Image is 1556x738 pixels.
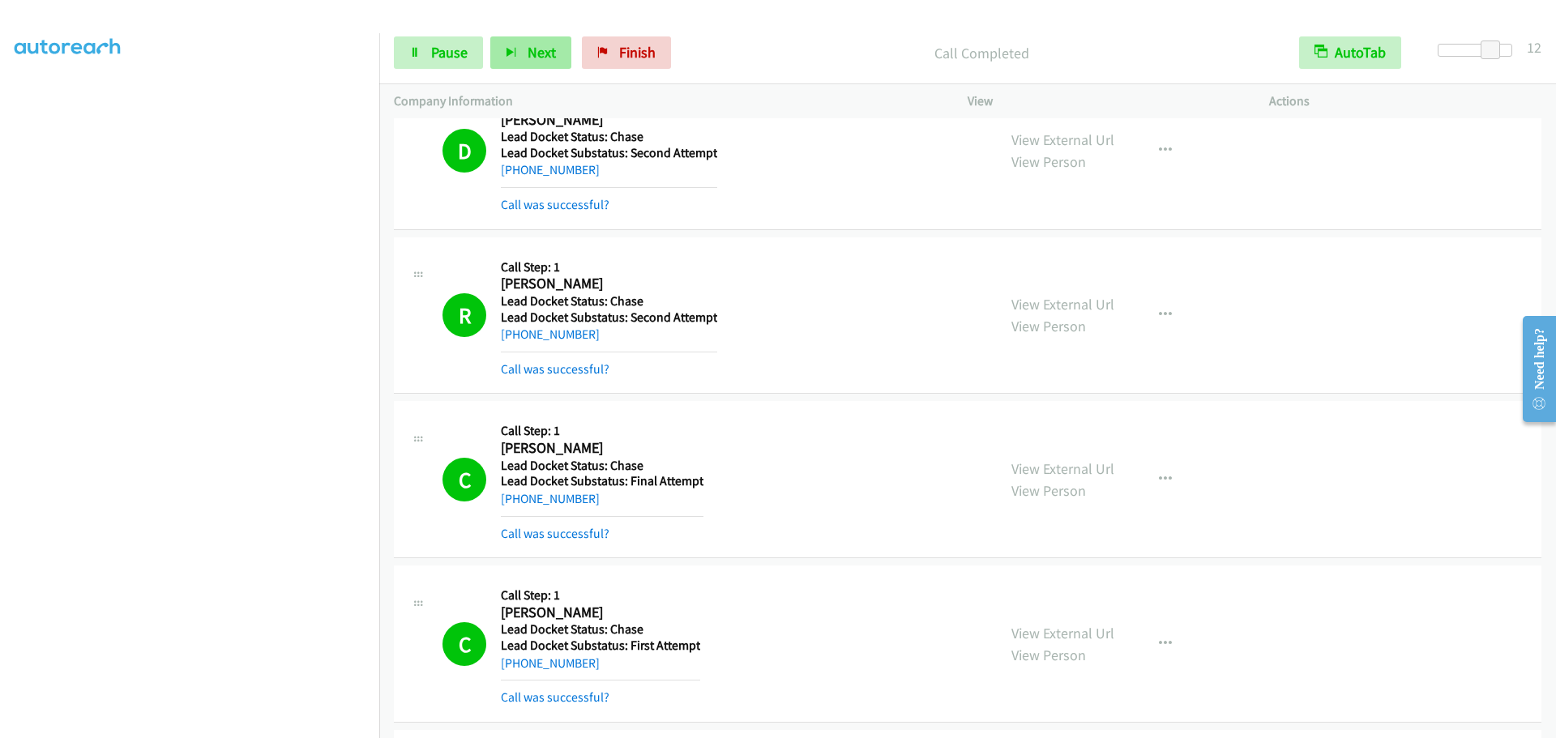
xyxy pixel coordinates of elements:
h5: Call Step: 1 [501,423,703,439]
h1: R [442,293,486,337]
a: Call was successful? [501,526,609,541]
h5: Lead Docket Status: Chase [501,621,700,638]
h5: Call Step: 1 [501,259,717,275]
a: Call was successful? [501,361,609,377]
p: View [968,92,1240,111]
a: View External Url [1011,295,1114,314]
h5: Lead Docket Substatus: Second Attempt [501,145,717,161]
h5: Lead Docket Substatus: First Attempt [501,638,700,654]
a: View External Url [1011,130,1114,149]
button: Next [490,36,571,69]
a: [PHONE_NUMBER] [501,655,600,671]
h5: Call Step: 1 [501,587,700,604]
h1: D [442,129,486,173]
a: View Person [1011,481,1086,500]
h5: Lead Docket Status: Chase [501,293,717,309]
a: View Person [1011,152,1086,171]
a: Pause [394,36,483,69]
a: View Person [1011,317,1086,335]
p: Company Information [394,92,938,111]
a: Call was successful? [501,197,609,212]
h1: C [442,622,486,666]
h1: C [442,458,486,501]
a: View External Url [1011,459,1114,478]
div: 12 [1527,36,1541,58]
h5: Lead Docket Substatus: Second Attempt [501,309,717,326]
h5: Lead Docket Substatus: Final Attempt [501,473,703,489]
span: Next [528,43,556,62]
h2: [PERSON_NAME] [501,111,717,130]
h5: Lead Docket Status: Chase [501,129,717,145]
p: Call Completed [693,42,1270,64]
h5: Lead Docket Status: Chase [501,458,703,474]
span: Finish [619,43,656,62]
h2: [PERSON_NAME] [501,275,717,293]
iframe: Resource Center [1509,305,1556,433]
button: AutoTab [1299,36,1401,69]
p: Actions [1269,92,1541,111]
a: Finish [582,36,671,69]
a: [PHONE_NUMBER] [501,162,600,177]
a: Call was successful? [501,689,609,705]
a: View External Url [1011,624,1114,642]
a: View Person [1011,646,1086,664]
span: Pause [431,43,468,62]
h2: [PERSON_NAME] [501,439,703,458]
a: [PHONE_NUMBER] [501,491,600,506]
a: [PHONE_NUMBER] [501,326,600,342]
h2: [PERSON_NAME] [501,604,700,622]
